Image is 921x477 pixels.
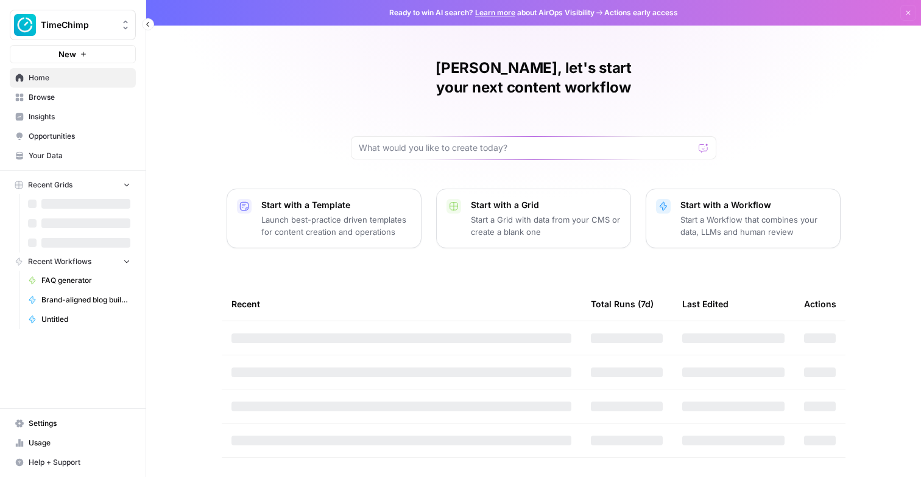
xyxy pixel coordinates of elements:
p: Start with a Grid [471,199,621,211]
a: Learn more [475,8,515,17]
a: Settings [10,414,136,433]
div: Actions [804,287,836,321]
a: Opportunities [10,127,136,146]
div: Last Edited [682,287,729,321]
a: Browse [10,88,136,107]
button: Recent Grids [10,176,136,194]
button: Help + Support [10,453,136,472]
a: Untitled [23,310,136,329]
button: Start with a TemplateLaunch best-practice driven templates for content creation and operations [227,189,422,248]
a: Insights [10,107,136,127]
span: New [58,48,76,60]
button: Start with a GridStart a Grid with data from your CMS or create a blank one [436,189,631,248]
p: Start a Workflow that combines your data, LLMs and human review [680,214,830,238]
a: Your Data [10,146,136,165]
span: Your Data [29,150,130,161]
p: Start a Grid with data from your CMS or create a blank one [471,214,621,238]
p: Start with a Template [261,199,411,211]
p: Launch best-practice driven templates for content creation and operations [261,214,411,238]
span: Untitled [41,314,130,325]
span: Help + Support [29,457,130,468]
img: TimeChimp Logo [14,14,36,36]
span: Home [29,72,130,83]
span: Usage [29,437,130,448]
button: Workspace: TimeChimp [10,10,136,40]
span: Actions early access [604,7,678,18]
button: Recent Workflows [10,252,136,271]
button: Start with a WorkflowStart a Workflow that combines your data, LLMs and human review [646,189,841,248]
span: Settings [29,418,130,429]
a: FAQ generator [23,271,136,290]
span: Recent Workflows [28,256,91,267]
span: FAQ generator [41,275,130,286]
span: Insights [29,111,130,122]
span: Recent Grids [28,179,72,190]
span: Opportunities [29,131,130,142]
p: Start with a Workflow [680,199,830,211]
a: Home [10,68,136,88]
a: Brand-aligned blog builder [23,290,136,310]
span: Ready to win AI search? about AirOps Visibility [389,7,595,18]
a: Usage [10,433,136,453]
span: Browse [29,92,130,103]
button: New [10,45,136,63]
span: TimeChimp [41,19,115,31]
div: Total Runs (7d) [591,287,654,321]
input: What would you like to create today? [359,142,694,154]
span: Brand-aligned blog builder [41,294,130,305]
div: Recent [231,287,571,321]
h1: [PERSON_NAME], let's start your next content workflow [351,58,716,97]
